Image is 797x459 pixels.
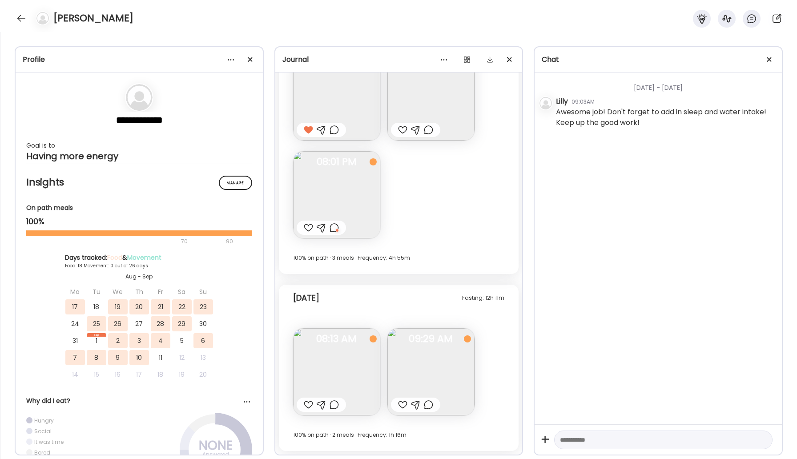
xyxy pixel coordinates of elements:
div: 19 [172,367,192,382]
div: 7 [65,350,85,365]
img: images%2FCVHIpVfqQGSvEEy3eBAt9lLqbdp1%2Fl6AEi0rJLi2T0k1BpN43%2FcOGnfd6sOooYvcda6nbQ_240 [293,151,380,238]
span: 09:29 AM [387,335,475,343]
div: 17 [65,299,85,314]
img: images%2FCVHIpVfqQGSvEEy3eBAt9lLqbdp1%2FTSyuNzSYB2fr1NXxTcKJ%2FD593X3mb7fjo4ChzxjRN_240 [293,53,380,141]
div: 100% [26,216,252,227]
div: 8 [87,350,106,365]
div: 18 [151,367,170,382]
span: Food [107,253,122,262]
div: Sa [172,284,192,299]
div: Having more energy [26,151,252,161]
div: 1 [87,333,106,348]
div: 14 [65,367,85,382]
div: 10 [129,350,149,365]
div: Profile [23,54,256,65]
div: 100% on path · 2 meals · Frequency: 1h 16m [293,430,505,440]
div: 27 [129,316,149,331]
div: 2 [108,333,128,348]
div: Food: 18 Movement: 0 out of 26 days [65,262,213,269]
div: 26 [108,316,128,331]
div: 6 [193,333,213,348]
img: images%2FCVHIpVfqQGSvEEy3eBAt9lLqbdp1%2FL7EkVdxryBdI0xHPrHkc%2FQyBHzawH0MLUd1m9aJ7d_240 [387,53,475,141]
div: Bored [34,449,50,456]
div: 90 [225,236,234,247]
img: bg-avatar-default.svg [36,12,49,24]
div: 31 [65,333,85,348]
div: Su [193,284,213,299]
div: Why did I eat? [26,396,252,406]
img: images%2FCVHIpVfqQGSvEEy3eBAt9lLqbdp1%2FnCW5CCVArXexms7pvFLA%2FCaiRt4qB9g5GKk232DS1_240 [387,328,475,415]
div: Chat [542,54,775,65]
div: 28 [151,316,170,331]
span: Movement [127,253,161,262]
div: Sep [87,333,106,337]
div: Manage [219,176,252,190]
div: 30 [193,316,213,331]
div: Aug - Sep [65,273,213,281]
span: 08:13 AM [293,335,380,343]
div: Mo [65,284,85,299]
div: Fasting: 12h 11m [462,293,504,303]
div: [DATE] [293,293,319,303]
div: 4 [151,333,170,348]
div: 22 [172,299,192,314]
div: 12 [172,350,192,365]
span: 08:01 PM [293,158,380,166]
div: 18 [87,299,106,314]
div: We [108,284,128,299]
div: 17 [129,367,149,382]
div: Tu [87,284,106,299]
div: 21 [151,299,170,314]
div: 09:03AM [572,98,595,106]
h4: [PERSON_NAME] [53,11,133,25]
div: [DATE] - [DATE] [556,72,775,96]
div: 29 [172,316,192,331]
div: 3 [129,333,149,348]
div: 24 [65,316,85,331]
div: 70 [26,236,223,247]
img: bg-avatar-default.svg [539,97,552,109]
div: Goal is to [26,140,252,151]
div: Days tracked: & [65,253,213,262]
div: 9 [108,350,128,365]
div: 20 [129,299,149,314]
div: Journal [282,54,515,65]
h2: Insights [26,176,252,189]
div: Social [34,427,52,435]
div: 23 [193,299,213,314]
div: 25 [87,316,106,331]
div: Fr [151,284,170,299]
img: images%2FCVHIpVfqQGSvEEy3eBAt9lLqbdp1%2FO9IcGSuw1O3bEonovIkr%2FsJThL5PdjD0j9xgj6KuV_240 [293,328,380,415]
div: Awesome job! Don't forget to add in sleep and water intake! Keep up the good work! [556,107,775,128]
div: 20 [193,367,213,382]
div: NONE [193,440,238,451]
div: 13 [193,350,213,365]
div: Hungry [34,417,54,424]
div: Lilly [556,96,568,107]
div: On path meals [26,203,252,213]
div: 5 [172,333,192,348]
div: 19 [108,299,128,314]
div: 11 [151,350,170,365]
div: It was time [34,438,64,446]
div: 100% on path · 3 meals · Frequency: 4h 55m [293,253,505,263]
div: 16 [108,367,128,382]
div: 15 [87,367,106,382]
img: bg-avatar-default.svg [126,84,153,111]
div: Th [129,284,149,299]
